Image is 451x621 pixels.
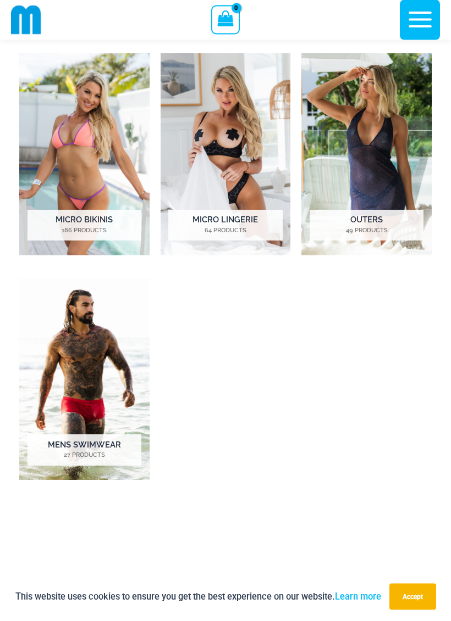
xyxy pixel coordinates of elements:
[310,210,424,241] h2: Outers
[161,54,291,256] a: Visit product category Micro Lingerie
[211,5,239,34] a: View Shopping Cart, empty
[19,278,150,480] a: Visit product category Mens Swimwear
[168,210,282,241] h2: Micro Lingerie
[11,5,41,35] img: cropped mm emblem
[15,589,381,604] p: This website uses cookies to ensure you get the best experience on our website.
[28,435,141,466] h2: Mens Swimwear
[301,54,432,256] a: Visit product category Outers
[389,584,436,610] button: Accept
[161,54,291,256] img: Micro Lingerie
[19,54,150,256] img: Micro Bikinis
[28,451,141,461] mark: 27 Products
[168,227,282,236] mark: 64 Products
[301,54,432,256] img: Outers
[28,210,141,241] h2: Micro Bikinis
[19,278,150,480] img: Mens Swimwear
[28,227,141,236] mark: 186 Products
[310,227,424,236] mark: 49 Products
[335,591,381,602] a: Learn more
[19,507,432,589] iframe: TrustedSite Certified
[19,54,150,256] a: Visit product category Micro Bikinis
